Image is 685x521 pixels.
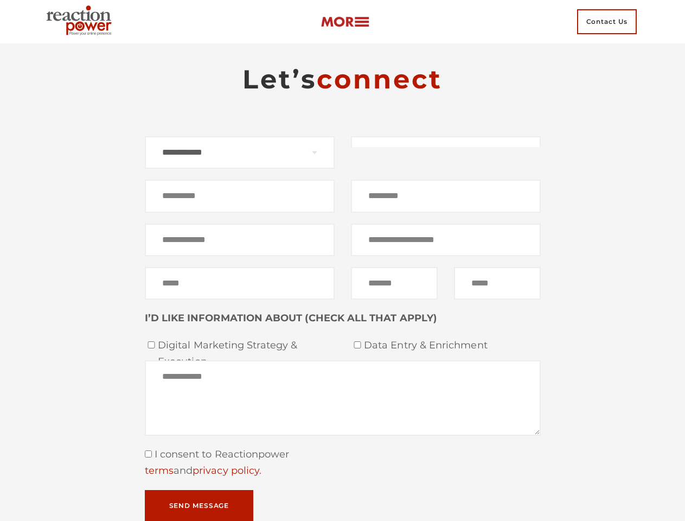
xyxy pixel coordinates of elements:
h2: Let’s [145,63,541,96]
div: and [145,463,541,479]
span: Digital Marketing Strategy & Execution [158,338,335,370]
span: Contact Us [577,9,637,34]
span: Data Entry & Enrichment [364,338,541,354]
span: Send Message [169,503,229,509]
strong: I’D LIKE INFORMATION ABOUT (CHECK ALL THAT APPLY) [145,312,437,324]
a: terms [145,465,174,476]
span: connect [317,63,443,95]
span: I consent to Reactionpower [152,448,290,460]
img: Executive Branding | Personal Branding Agency [42,2,120,41]
a: privacy policy. [193,465,261,476]
img: more-btn.png [321,16,369,28]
